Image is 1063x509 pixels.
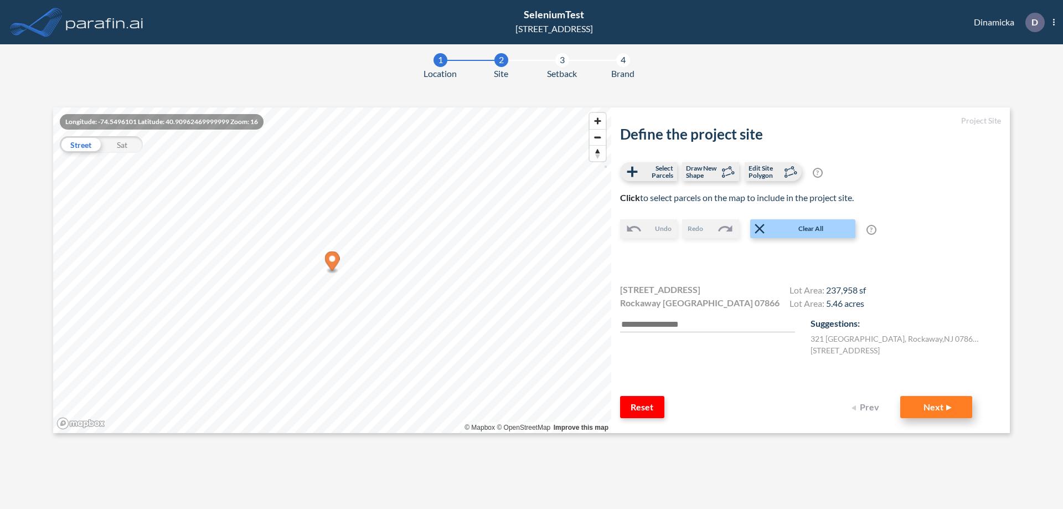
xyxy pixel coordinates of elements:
h5: Project Site [620,116,1001,126]
div: Longitude: -74.5496101 Latitude: 40.90962469999999 Zoom: 16 [60,114,264,130]
p: Suggestions: [811,317,1001,330]
div: Map marker [325,251,340,274]
button: Reset [620,396,664,418]
div: 3 [555,53,569,67]
h2: Define the project site [620,126,1001,143]
span: Reset bearing to north [590,146,606,161]
img: logo [64,11,146,33]
p: D [1031,17,1038,27]
span: Clear All [768,224,854,234]
span: [STREET_ADDRESS] [620,283,700,296]
span: Brand [611,67,634,80]
canvas: Map [53,107,611,433]
button: Redo [682,219,739,238]
button: Next [900,396,972,418]
button: Zoom out [590,129,606,145]
div: [STREET_ADDRESS] [515,22,593,35]
div: Dinamicka [957,13,1055,32]
span: ? [813,168,823,178]
span: 237,958 sf [826,285,866,295]
div: 4 [616,53,630,67]
button: Reset bearing to north [590,145,606,161]
a: Mapbox homepage [56,417,105,430]
span: ? [866,225,876,235]
span: Site [494,67,508,80]
span: Edit Site Polygon [749,164,781,179]
h4: Lot Area: [789,298,866,311]
button: Clear All [750,219,855,238]
span: Select Parcels [641,164,673,179]
div: 1 [434,53,447,67]
button: Prev [845,396,889,418]
a: OpenStreetMap [497,424,550,431]
span: Setback [547,67,577,80]
span: Rockaway [GEOGRAPHIC_DATA] 07866 [620,296,780,310]
label: 321 [GEOGRAPHIC_DATA] , Rockaway , NJ 07866 , US [811,333,982,345]
span: to select parcels on the map to include in the project site. [620,192,854,203]
span: 5.46 acres [826,298,864,309]
div: Sat [101,136,143,153]
span: Location [424,67,457,80]
div: 2 [494,53,508,67]
div: Street [60,136,101,153]
h4: Lot Area: [789,285,866,298]
span: SeleniumTest [524,8,584,20]
label: [STREET_ADDRESS] [811,345,880,356]
b: Click [620,192,640,203]
button: Undo [620,219,677,238]
a: Mapbox [465,424,495,431]
a: Improve this map [554,424,608,431]
button: Zoom in [590,113,606,129]
span: Zoom out [590,130,606,145]
span: Undo [655,224,672,234]
span: Draw New Shape [686,164,719,179]
span: Redo [688,224,703,234]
